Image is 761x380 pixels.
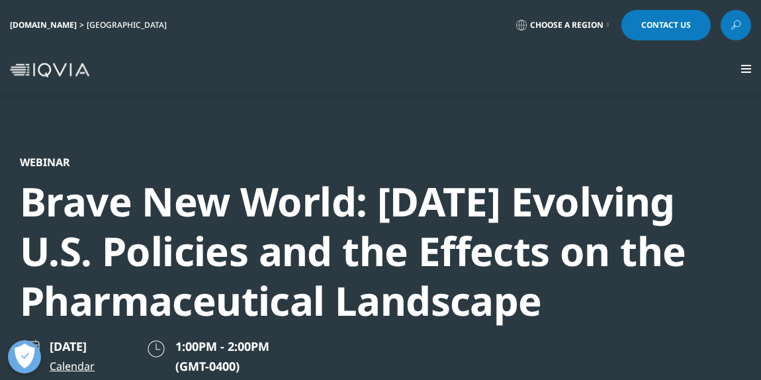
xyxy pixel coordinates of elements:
span: Choose a Region [530,20,604,30]
a: Contact Us [621,10,711,40]
a: [DOMAIN_NAME] [10,19,77,30]
img: calendar [20,338,41,359]
div: Brave New World: [DATE] Evolving U.S. Policies and the Effects on the Pharmaceutical Landscape [20,177,726,326]
a: Calendar [50,358,95,374]
img: clock [146,338,167,359]
div: Webinar [20,156,726,169]
p: [DATE] [50,338,95,354]
div: [GEOGRAPHIC_DATA] [87,20,172,30]
img: IQVIA Healthcare Information Technology and Pharma Clinical Research Company [10,63,89,77]
p: (GMT-0400) [175,358,269,374]
span: 1:00PM - 2:00PM [175,338,269,354]
button: Open Preferences [8,340,41,373]
span: Contact Us [641,21,691,29]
